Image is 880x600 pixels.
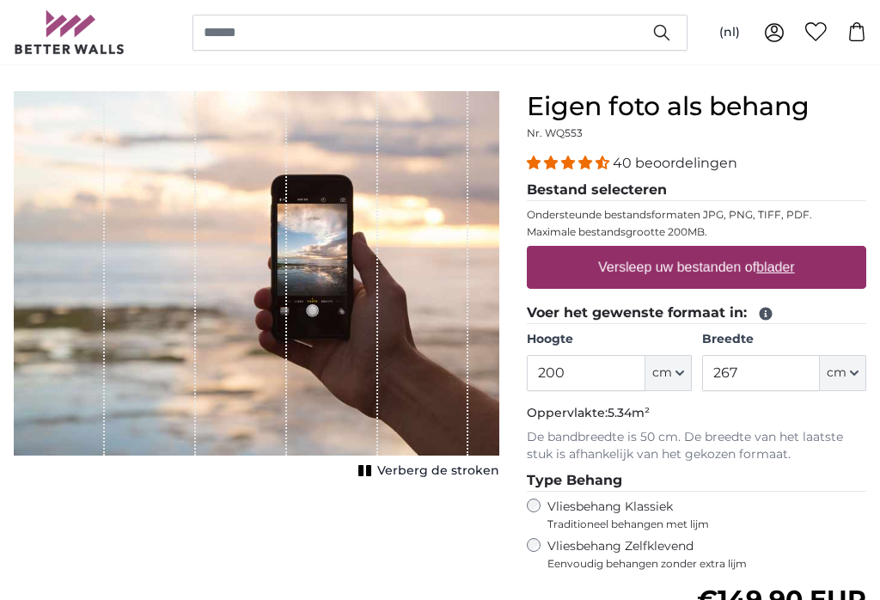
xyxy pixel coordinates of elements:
p: Ondersteunde bestandsformaten JPG, PNG, TIFF, PDF. [527,208,866,222]
label: Vliesbehang Zelfklevend [547,538,866,571]
label: Breedte [702,331,866,348]
div: 1 of 1 [14,91,499,483]
span: Verberg de stroken [377,462,499,480]
label: Vliesbehang Klassiek [547,499,834,531]
p: Oppervlakte: [527,405,866,422]
span: Traditioneel behangen met lijm [547,517,834,531]
legend: Type Behang [527,470,866,492]
span: 5.34m² [608,405,650,420]
label: Versleep uw bestanden of [591,250,802,285]
button: (nl) [706,17,754,48]
span: 40 beoordelingen [613,155,737,171]
span: Nr. WQ553 [527,126,583,139]
label: Hoogte [527,331,691,348]
u: blader [756,260,794,274]
img: Betterwalls [14,10,125,54]
span: Eenvoudig behangen zonder extra lijm [547,557,866,571]
span: 4.38 stars [527,155,613,171]
h1: Eigen foto als behang [527,91,866,122]
legend: Bestand selecteren [527,180,866,201]
span: cm [652,364,672,382]
legend: Voer het gewenste formaat in: [527,303,866,324]
button: Verberg de stroken [353,459,499,483]
p: Maximale bestandsgrootte 200MB. [527,225,866,239]
button: cm [820,355,866,391]
span: cm [827,364,846,382]
p: De bandbreedte is 50 cm. De breedte van het laatste stuk is afhankelijk van het gekozen formaat. [527,429,866,463]
button: cm [645,355,692,391]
